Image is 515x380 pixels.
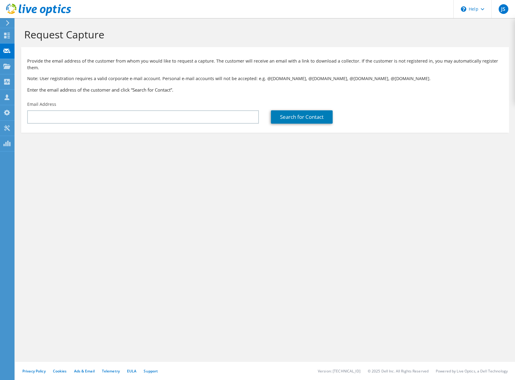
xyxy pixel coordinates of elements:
li: Powered by Live Optics, a Dell Technology [436,369,508,374]
p: Note: User registration requires a valid corporate e-mail account. Personal e-mail accounts will ... [27,75,503,82]
a: Search for Contact [271,110,333,124]
a: Telemetry [102,369,120,374]
label: Email Address [27,101,56,107]
li: Version: [TECHNICAL_ID] [318,369,360,374]
a: Cookies [53,369,67,374]
h3: Enter the email address of the customer and click “Search for Contact”. [27,86,503,93]
a: Privacy Policy [22,369,46,374]
a: Ads & Email [74,369,95,374]
p: Provide the email address of the customer from whom you would like to request a capture. The cust... [27,58,503,71]
li: © 2025 Dell Inc. All Rights Reserved [368,369,429,374]
svg: \n [461,6,466,12]
a: Support [144,369,158,374]
h1: Request Capture [24,28,503,41]
span: JS [499,4,508,14]
a: EULA [127,369,136,374]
